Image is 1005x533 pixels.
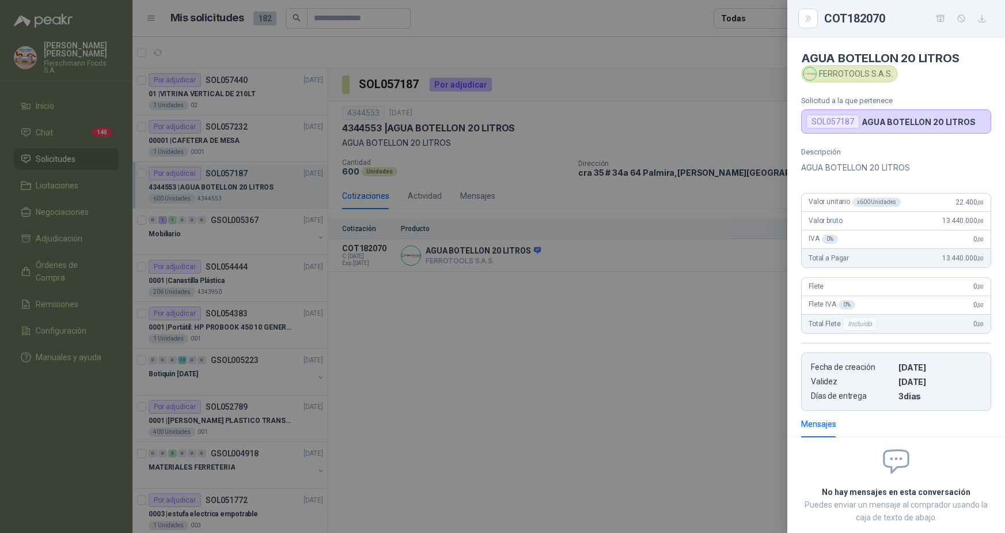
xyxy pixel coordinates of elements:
[973,282,984,290] span: 0
[801,161,991,175] p: AGUA BOTELLON 20 LITROS
[977,199,984,206] span: ,00
[809,282,824,290] span: Flete
[862,117,976,127] p: AGUA BOTELLON 20 LITROS
[977,218,984,224] span: ,00
[806,115,859,128] div: SOL057187
[977,236,984,243] span: ,00
[801,12,815,25] button: Close
[809,198,901,207] span: Valor unitario
[955,198,984,206] span: 22.400
[801,51,991,65] h4: AGUA BOTELLON 20 LITROS
[801,486,991,498] h2: No hay mensajes en esta conversación
[801,65,898,82] div: FERROTOOLS S.A.S.
[809,254,849,262] span: Total a Pagar
[973,301,984,309] span: 0
[811,362,894,372] p: Fecha de creación
[977,255,984,262] span: ,00
[898,362,981,372] p: [DATE]
[942,217,984,225] span: 13.440.000
[801,96,991,105] p: Solicitud a la que pertenece
[898,391,981,401] p: 3 dias
[973,235,984,243] span: 0
[822,235,839,244] div: 0 %
[824,9,991,28] div: COT182070
[942,254,984,262] span: 13.440.000
[809,300,855,309] span: Flete IVA
[977,302,984,308] span: ,00
[801,418,836,430] div: Mensajes
[977,283,984,290] span: ,00
[809,317,879,331] span: Total Flete
[801,148,991,156] p: Descripción
[803,67,816,80] img: Company Logo
[843,317,877,331] div: Incluido
[852,198,901,207] div: x 600 Unidades
[898,377,981,387] p: [DATE]
[977,321,984,327] span: ,00
[809,217,842,225] span: Valor bruto
[839,300,855,309] div: 0 %
[801,498,991,524] p: Puedes enviar un mensaje al comprador usando la caja de texto de abajo.
[811,391,894,401] p: Días de entrega
[811,377,894,387] p: Validez
[809,235,838,244] span: IVA
[973,320,984,328] span: 0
